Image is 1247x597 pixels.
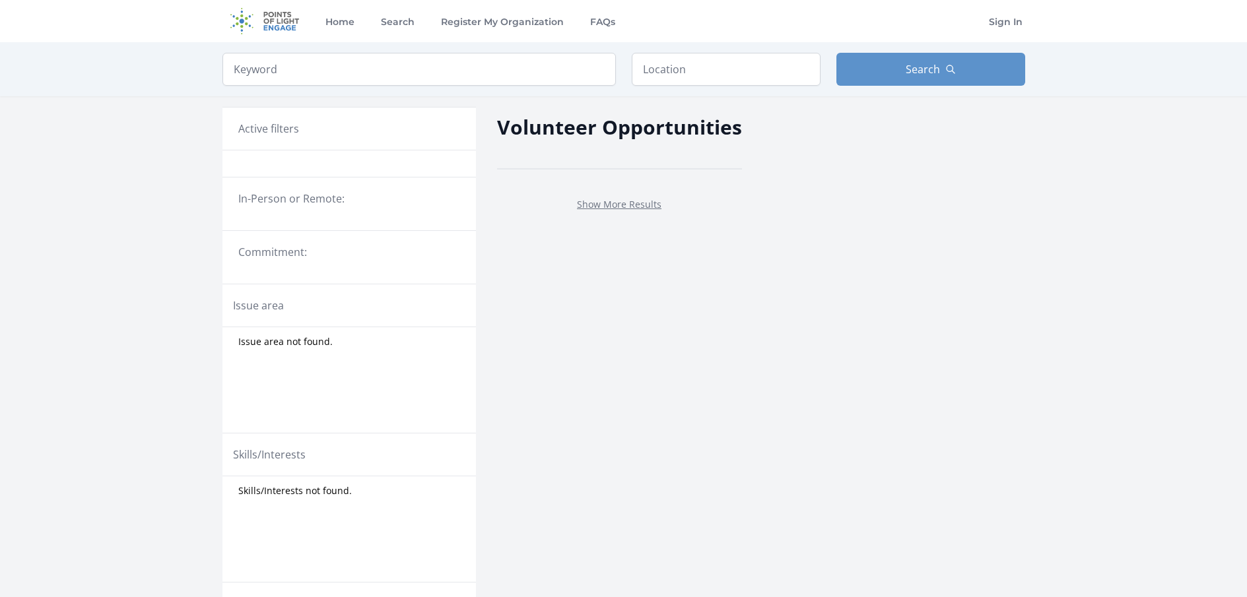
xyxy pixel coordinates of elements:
a: Show More Results [577,198,661,210]
button: Search [836,53,1025,86]
span: Skills/Interests not found. [238,484,352,497]
legend: Commitment: [238,244,460,260]
h3: Active filters [238,121,299,137]
legend: In-Person or Remote: [238,191,460,206]
h2: Volunteer Opportunities [497,112,742,142]
span: Search [906,61,940,77]
input: Keyword [222,53,616,86]
span: Issue area not found. [238,335,333,348]
legend: Issue area [233,298,284,313]
input: Location [632,53,821,86]
legend: Skills/Interests [233,447,306,462]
